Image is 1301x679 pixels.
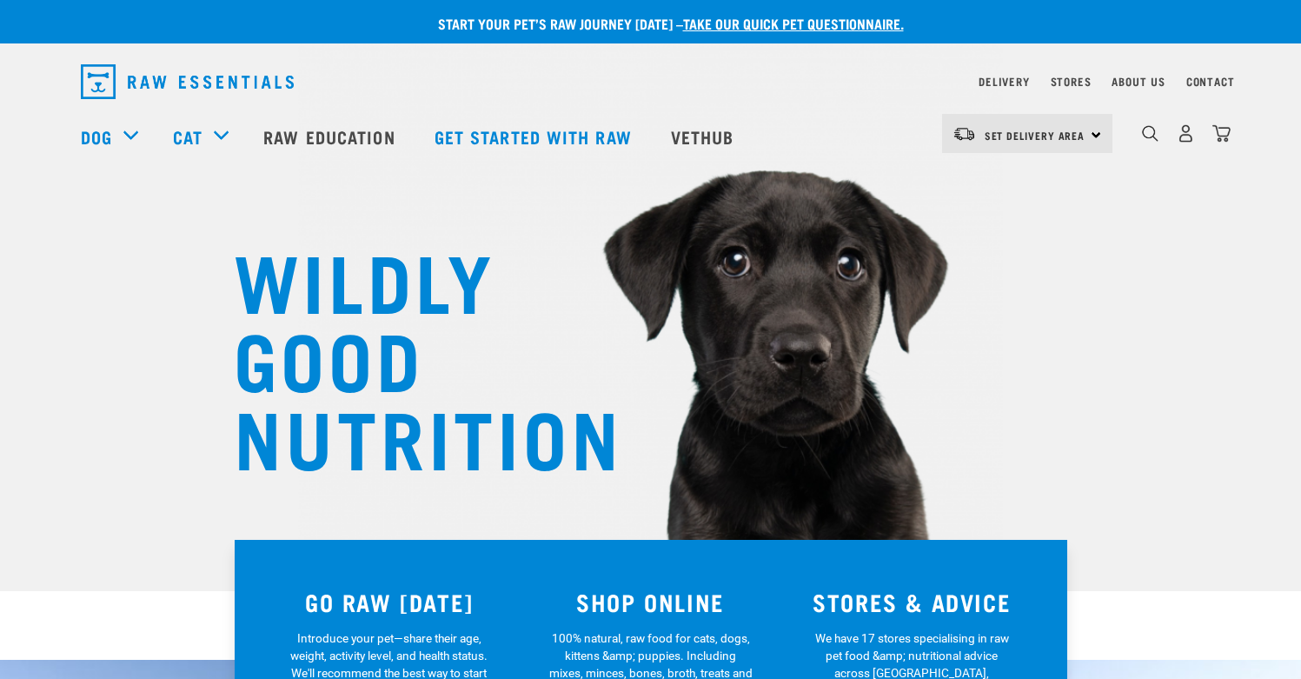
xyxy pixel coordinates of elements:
a: Raw Education [246,102,416,171]
img: home-icon@2x.png [1212,124,1231,143]
span: Set Delivery Area [985,132,1085,138]
a: Vethub [654,102,756,171]
a: About Us [1112,78,1165,84]
a: Contact [1186,78,1235,84]
img: Raw Essentials Logo [81,64,294,99]
h3: GO RAW [DATE] [269,589,510,616]
a: Delivery [979,78,1029,84]
a: Get started with Raw [417,102,654,171]
h1: WILDLY GOOD NUTRITION [234,239,581,474]
a: Stores [1051,78,1092,84]
h3: SHOP ONLINE [530,589,771,616]
nav: dropdown navigation [67,57,1235,106]
a: Dog [81,123,112,150]
h3: STORES & ADVICE [792,589,1032,616]
img: home-icon-1@2x.png [1142,125,1158,142]
img: van-moving.png [953,126,976,142]
img: user.png [1177,124,1195,143]
a: Cat [173,123,202,150]
a: take our quick pet questionnaire. [683,19,904,27]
